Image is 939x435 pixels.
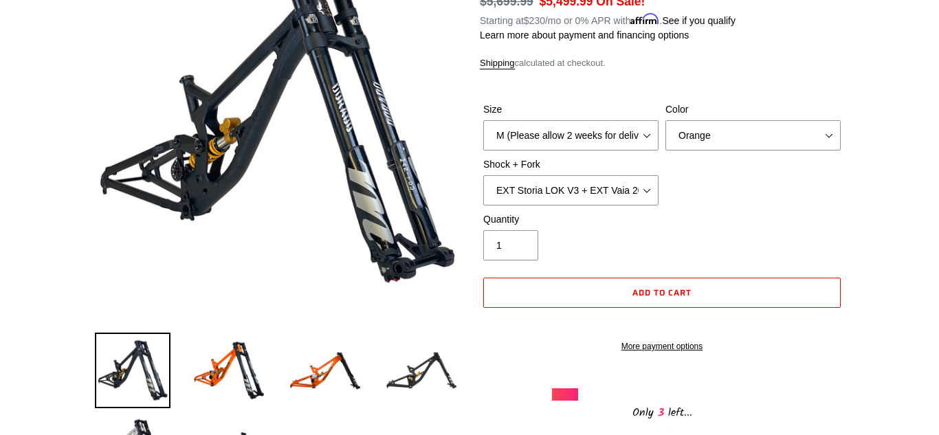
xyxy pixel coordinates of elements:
[480,56,844,70] div: calculated at checkout.
[480,10,736,28] p: Starting at /mo or 0% APR with .
[483,278,841,308] button: Add to cart
[483,340,841,353] a: More payment options
[480,30,689,41] a: Learn more about payment and financing options
[480,58,515,69] a: Shipping
[654,404,668,421] span: 3
[95,333,170,408] img: Load image into Gallery viewer, JEDI 29 - Frame, Shock + Fork
[483,157,659,172] label: Shock + Fork
[191,333,267,408] img: Load image into Gallery viewer, JEDI 29 - Frame, Shock + Fork
[524,15,545,26] span: $230
[632,286,692,299] span: Add to cart
[630,13,659,25] span: Affirm
[662,15,736,26] a: See if you qualify - Learn more about Affirm Financing (opens in modal)
[483,212,659,227] label: Quantity
[287,333,363,408] img: Load image into Gallery viewer, JEDI 29 - Frame, Shock + Fork
[665,102,841,117] label: Color
[384,333,459,408] img: Load image into Gallery viewer, JEDI 29 - Frame, Shock + Fork
[483,102,659,117] label: Size
[552,401,772,422] div: Only left...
